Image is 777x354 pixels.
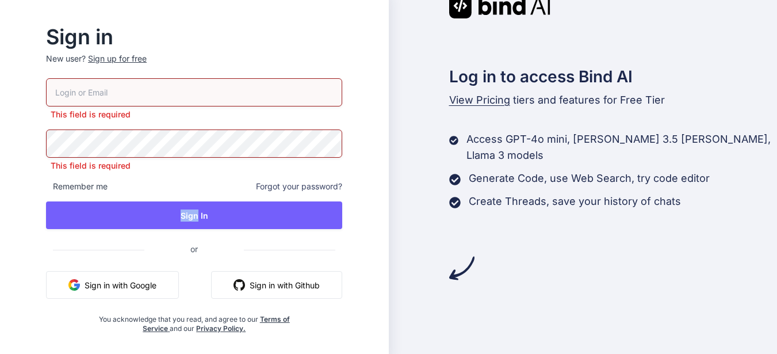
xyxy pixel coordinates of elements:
[46,109,342,120] p: This field is required
[234,279,245,291] img: github
[68,279,80,291] img: google
[466,131,777,163] p: Access GPT-4o mini, [PERSON_NAME] 3.5 [PERSON_NAME], Llama 3 models
[88,53,147,64] div: Sign up for free
[46,53,342,78] p: New user?
[449,256,474,281] img: arrow
[196,324,246,333] a: Privacy Policy.
[256,181,342,192] span: Forgot your password?
[46,78,342,106] input: Login or Email
[46,28,342,46] h2: Sign in
[95,308,293,333] div: You acknowledge that you read, and agree to our and our
[211,271,342,299] button: Sign in with Github
[144,235,244,263] span: or
[46,181,108,192] span: Remember me
[46,201,342,229] button: Sign In
[469,170,710,186] p: Generate Code, use Web Search, try code editor
[143,315,290,333] a: Terms of Service
[46,160,342,172] p: This field is required
[469,193,681,210] p: Create Threads, save your history of chats
[449,94,510,106] span: View Pricing
[46,271,179,299] button: Sign in with Google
